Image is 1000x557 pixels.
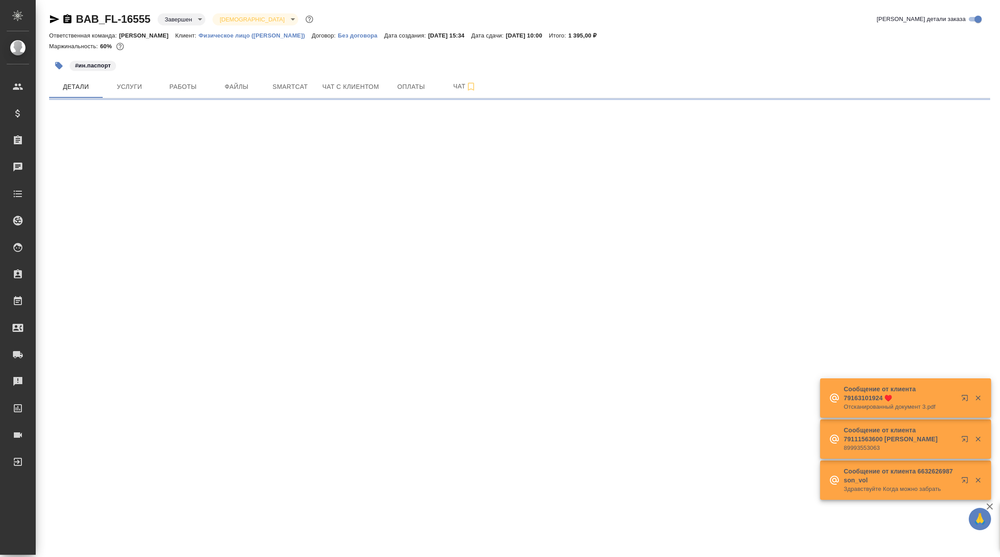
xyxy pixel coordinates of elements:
[76,13,150,25] a: BAB_FL-16555
[471,32,506,39] p: Дата сдачи:
[844,385,955,402] p: Сообщение от клиента 79163101924 ♥️
[199,31,312,39] a: Физическое лицо ([PERSON_NAME])
[956,389,977,410] button: Открыть в новой вкладке
[969,476,987,484] button: Закрыть
[322,81,379,92] span: Чат с клиентом
[338,32,384,39] p: Без договора
[175,32,199,39] p: Клиент:
[215,81,258,92] span: Файлы
[844,426,955,444] p: Сообщение от клиента 79111563600 [PERSON_NAME]
[54,81,97,92] span: Детали
[49,43,100,50] p: Маржинальность:
[49,56,69,75] button: Добавить тэг
[844,402,955,411] p: Отсканированный документ 3.pdf
[384,32,428,39] p: Дата создания:
[844,485,955,494] p: Здравствуйте Когда можно забрать
[506,32,549,39] p: [DATE] 10:00
[877,15,966,24] span: [PERSON_NAME] детали заказа
[428,32,471,39] p: [DATE] 15:34
[844,444,955,452] p: 89993553063
[269,81,312,92] span: Smartcat
[158,13,205,25] div: Завершен
[568,32,604,39] p: 1 395,00 ₽
[162,16,195,23] button: Завершен
[956,471,977,493] button: Открыть в новой вкладке
[69,61,117,69] span: ин.паспорт
[969,394,987,402] button: Закрыть
[304,13,315,25] button: Доп статусы указывают на важность/срочность заказа
[212,13,298,25] div: Завершен
[466,81,476,92] svg: Подписаться
[108,81,151,92] span: Услуги
[75,61,111,70] p: #ин.паспорт
[49,32,119,39] p: Ответственная команда:
[338,31,384,39] a: Без договора
[217,16,287,23] button: [DEMOGRAPHIC_DATA]
[62,14,73,25] button: Скопировать ссылку
[312,32,338,39] p: Договор:
[199,32,312,39] p: Физическое лицо ([PERSON_NAME])
[549,32,568,39] p: Итого:
[162,81,204,92] span: Работы
[844,467,955,485] p: Сообщение от клиента 6632626987 son_vol
[956,430,977,452] button: Открыть в новой вкладке
[114,41,126,52] button: 470.00 RUB;
[390,81,433,92] span: Оплаты
[49,14,60,25] button: Скопировать ссылку для ЯМессенджера
[119,32,175,39] p: [PERSON_NAME]
[443,81,486,92] span: Чат
[100,43,114,50] p: 60%
[969,435,987,443] button: Закрыть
